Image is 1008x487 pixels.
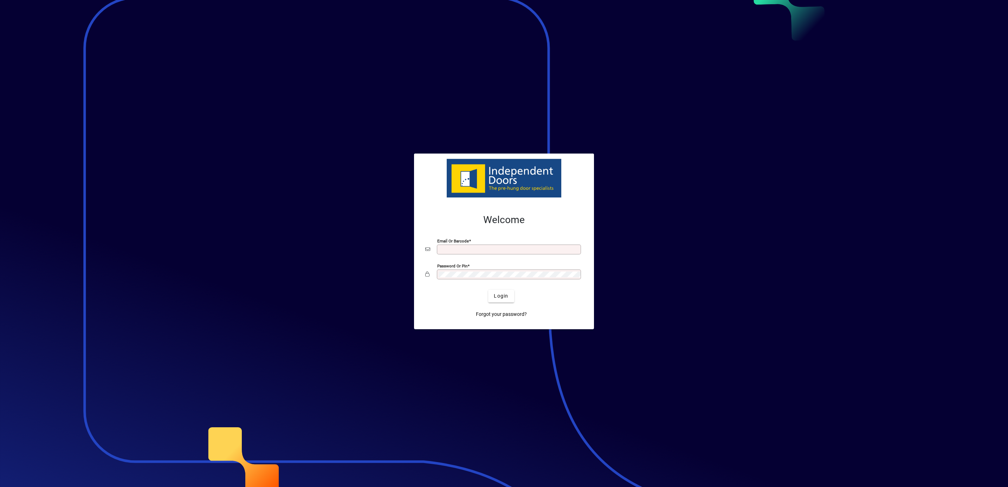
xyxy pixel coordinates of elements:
[488,290,514,303] button: Login
[494,292,508,300] span: Login
[437,238,469,243] mat-label: Email or Barcode
[476,311,527,318] span: Forgot your password?
[437,263,467,268] mat-label: Password or Pin
[425,214,583,226] h2: Welcome
[473,308,530,321] a: Forgot your password?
